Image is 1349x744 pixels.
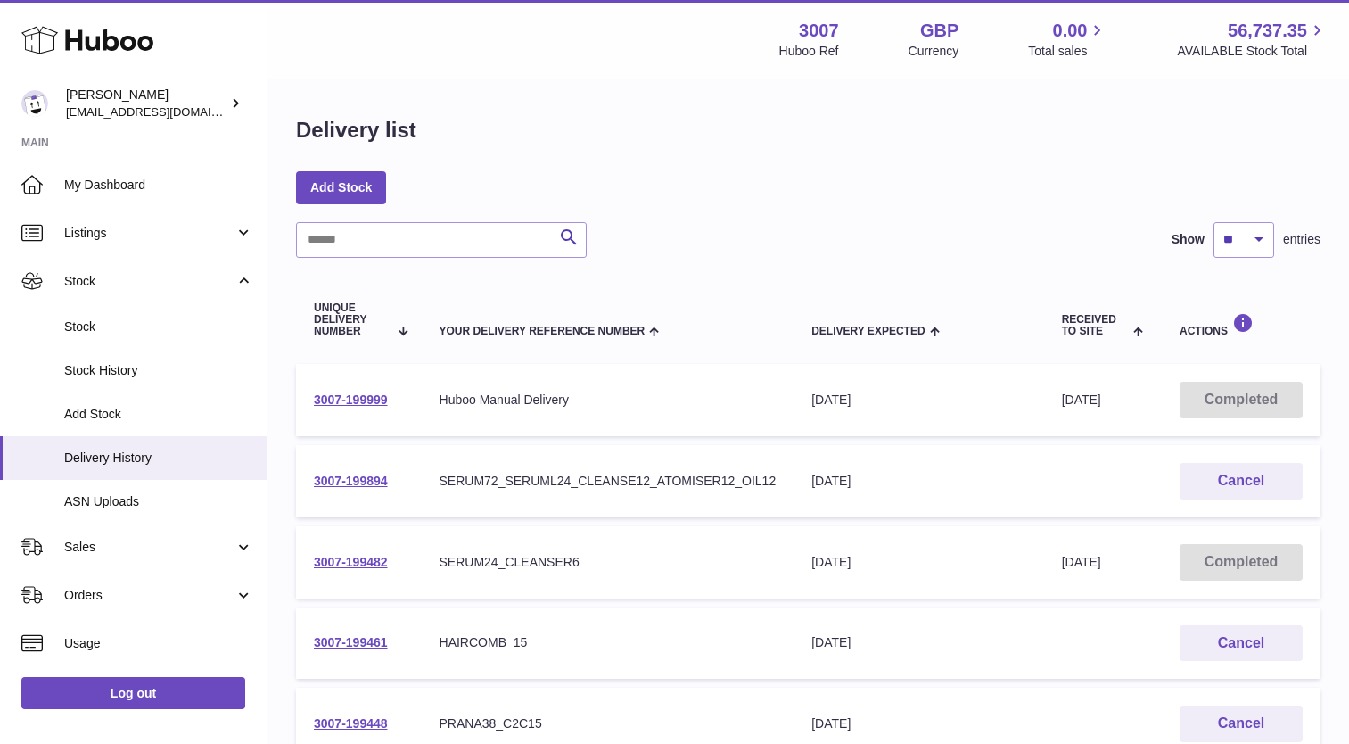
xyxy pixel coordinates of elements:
[64,406,253,423] span: Add Stock
[66,104,262,119] span: [EMAIL_ADDRESS][DOMAIN_NAME]
[811,634,1025,651] div: [DATE]
[314,474,388,488] a: 3007-199894
[811,392,1025,409] div: [DATE]
[64,362,253,379] span: Stock History
[296,171,386,203] a: Add Stock
[21,90,48,117] img: bevmay@maysama.com
[314,302,388,338] span: Unique Delivery Number
[1180,706,1303,742] button: Cancel
[64,493,253,510] span: ASN Uploads
[296,116,416,145] h1: Delivery list
[64,318,253,335] span: Stock
[1062,393,1101,407] span: [DATE]
[1177,19,1328,60] a: 56,737.35 AVAILABLE Stock Total
[799,19,839,43] strong: 3007
[314,716,388,731] a: 3007-199448
[811,326,925,337] span: Delivery Expected
[64,635,253,652] span: Usage
[1180,463,1303,500] button: Cancel
[1228,19,1307,43] span: 56,737.35
[440,715,777,732] div: PRANA38_C2C15
[64,450,253,467] span: Delivery History
[440,473,777,490] div: SERUM72_SERUML24_CLEANSE12_ATOMISER12_OIL12
[1172,231,1205,248] label: Show
[909,43,959,60] div: Currency
[811,715,1025,732] div: [DATE]
[440,634,777,651] div: HAIRCOMB_15
[1180,625,1303,662] button: Cancel
[440,554,777,571] div: SERUM24_CLEANSER6
[811,554,1025,571] div: [DATE]
[1062,555,1101,569] span: [DATE]
[64,225,234,242] span: Listings
[64,587,234,604] span: Orders
[1062,314,1129,337] span: Received to Site
[64,177,253,194] span: My Dashboard
[314,393,388,407] a: 3007-199999
[1053,19,1088,43] span: 0.00
[66,87,226,120] div: [PERSON_NAME]
[64,539,234,556] span: Sales
[314,635,388,649] a: 3007-199461
[1028,19,1107,60] a: 0.00 Total sales
[440,392,777,409] div: Huboo Manual Delivery
[811,473,1025,490] div: [DATE]
[1283,231,1320,248] span: entries
[920,19,958,43] strong: GBP
[21,677,245,709] a: Log out
[64,273,234,290] span: Stock
[440,326,646,337] span: Your Delivery Reference Number
[779,43,839,60] div: Huboo Ref
[314,555,388,569] a: 3007-199482
[1028,43,1107,60] span: Total sales
[1180,313,1303,337] div: Actions
[1177,43,1328,60] span: AVAILABLE Stock Total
